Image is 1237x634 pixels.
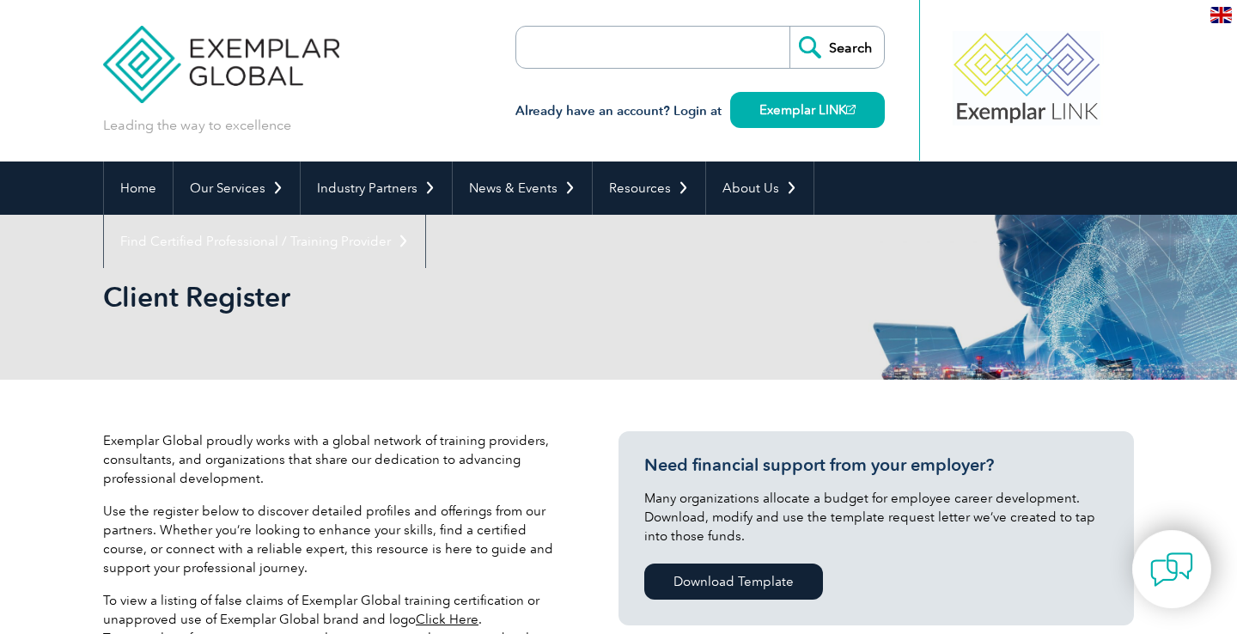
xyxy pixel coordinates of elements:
[644,489,1108,546] p: Many organizations allocate a budget for employee career development. Download, modify and use th...
[846,105,856,114] img: open_square.png
[644,454,1108,476] h3: Need financial support from your employer?
[730,92,885,128] a: Exemplar LINK
[1210,7,1232,23] img: en
[453,162,592,215] a: News & Events
[103,116,291,135] p: Leading the way to excellence
[416,612,478,627] a: Click Here
[1150,548,1193,591] img: contact-chat.png
[104,162,173,215] a: Home
[103,502,567,577] p: Use the register below to discover detailed profiles and offerings from our partners. Whether you...
[644,564,823,600] a: Download Template
[789,27,884,68] input: Search
[593,162,705,215] a: Resources
[174,162,300,215] a: Our Services
[104,215,425,268] a: Find Certified Professional / Training Provider
[301,162,452,215] a: Industry Partners
[515,101,885,122] h3: Already have an account? Login at
[103,431,567,488] p: Exemplar Global proudly works with a global network of training providers, consultants, and organ...
[706,162,813,215] a: About Us
[103,283,825,311] h2: Client Register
